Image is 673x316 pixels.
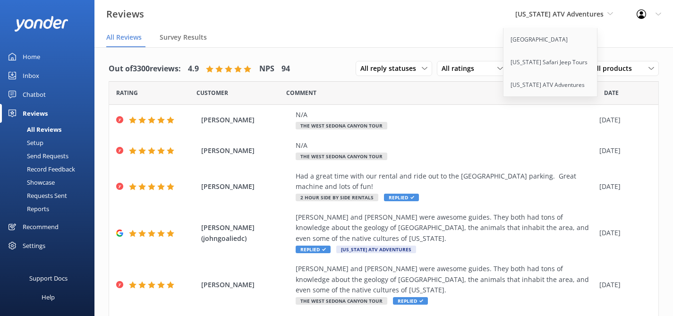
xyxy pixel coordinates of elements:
[106,33,142,42] span: All Reviews
[296,110,595,120] div: N/A
[296,171,595,192] div: Had a great time with our rental and ride out to the [GEOGRAPHIC_DATA] parking. Great machine and...
[6,136,43,149] div: Setup
[6,162,75,176] div: Record Feedback
[296,212,595,244] div: [PERSON_NAME] and [PERSON_NAME] were awesome guides. They both had tons of knowledge about the ge...
[599,181,647,192] div: [DATE]
[599,280,647,290] div: [DATE]
[604,88,619,97] span: Date
[286,88,316,97] span: Question
[296,194,378,201] span: 2 Hour Side by Side Rentals
[23,236,45,255] div: Settings
[296,297,387,305] span: The West Sedona Canyon Tour
[14,16,68,32] img: yonder-white-logo.png
[503,28,598,51] a: [GEOGRAPHIC_DATA]
[6,202,94,215] a: Reports
[599,115,647,125] div: [DATE]
[384,194,419,201] span: Replied
[201,222,291,244] span: [PERSON_NAME] (johngoaliedc)
[6,176,94,189] a: Showcase
[109,63,181,75] h4: Out of 3300 reviews:
[336,246,416,253] span: [US_STATE] ATV Adventures
[23,66,39,85] div: Inbox
[296,153,387,160] span: The West Sedona Canyon Tour
[442,63,480,74] span: All ratings
[160,33,207,42] span: Survey Results
[599,228,647,238] div: [DATE]
[281,63,290,75] h4: 94
[296,264,595,295] div: [PERSON_NAME] and [PERSON_NAME] were awesome guides. They both had tons of knowledge about the ge...
[503,74,598,96] a: [US_STATE] ATV Adventures
[393,297,428,305] span: Replied
[296,122,387,129] span: The West Sedona Canyon Tour
[23,85,46,104] div: Chatbot
[6,189,94,202] a: Requests Sent
[201,145,291,156] span: [PERSON_NAME]
[6,136,94,149] a: Setup
[515,9,604,18] span: [US_STATE] ATV Adventures
[6,149,94,162] a: Send Requests
[6,202,49,215] div: Reports
[6,149,68,162] div: Send Requests
[188,63,199,75] h4: 4.9
[201,280,291,290] span: [PERSON_NAME]
[593,63,638,74] span: All products
[599,145,647,156] div: [DATE]
[296,140,595,151] div: N/A
[29,269,68,288] div: Support Docs
[6,123,61,136] div: All Reviews
[6,123,94,136] a: All Reviews
[6,162,94,176] a: Record Feedback
[116,88,138,97] span: Date
[6,176,55,189] div: Showcase
[42,288,55,307] div: Help
[6,189,67,202] div: Requests Sent
[201,181,291,192] span: [PERSON_NAME]
[196,88,228,97] span: Date
[503,51,598,74] a: [US_STATE] Safari Jeep Tours
[201,115,291,125] span: [PERSON_NAME]
[259,63,274,75] h4: NPS
[360,63,422,74] span: All reply statuses
[23,104,48,123] div: Reviews
[23,217,59,236] div: Recommend
[23,47,40,66] div: Home
[106,7,144,22] h3: Reviews
[296,246,331,253] span: Replied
